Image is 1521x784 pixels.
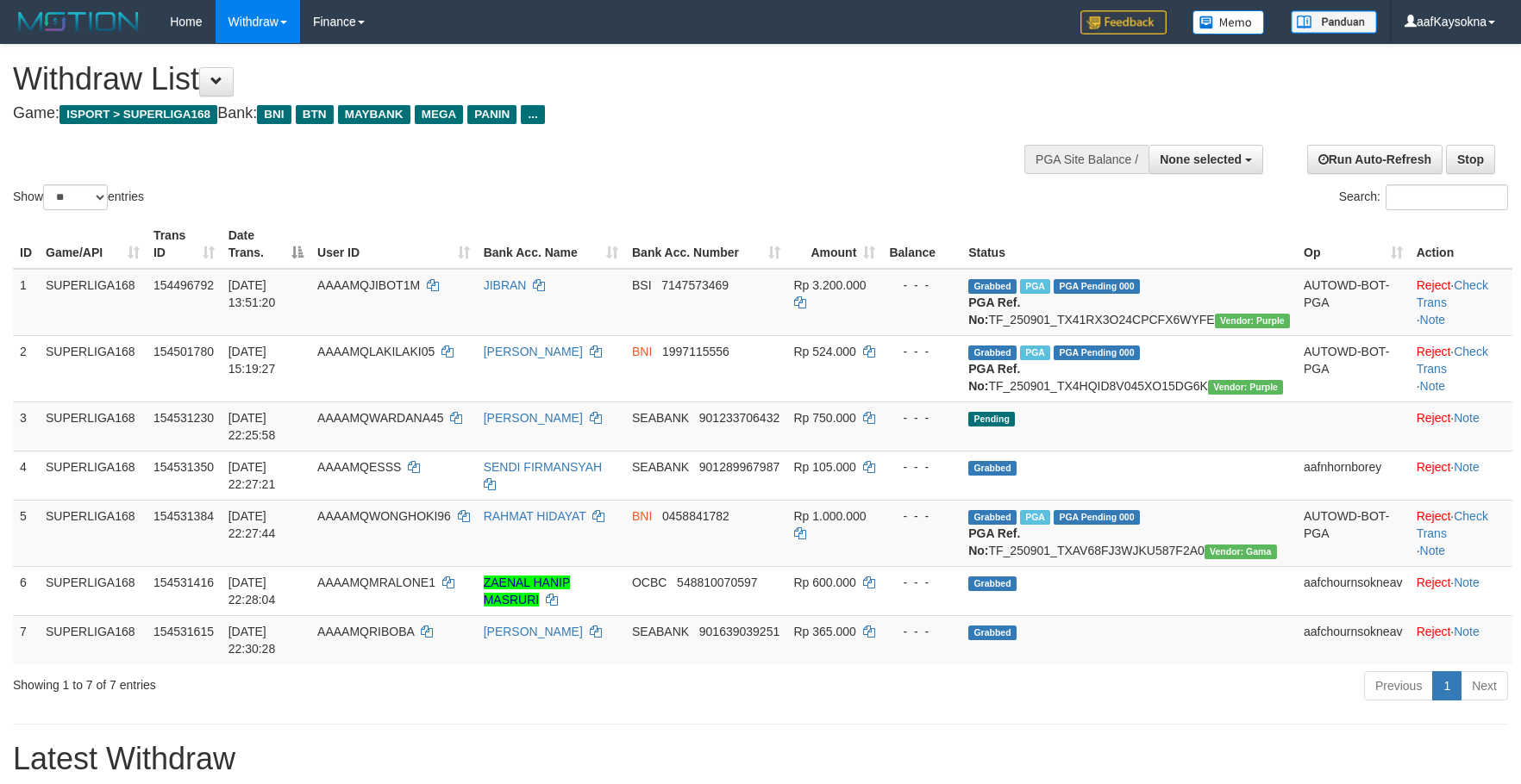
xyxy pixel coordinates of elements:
[1454,625,1480,638] a: Note
[153,411,214,425] span: 154531230
[632,411,689,425] span: SEABANK
[13,62,997,96] h1: Withdraw List
[317,278,420,292] span: AAAAMQJIBOT1M
[153,345,214,358] span: 154501780
[39,500,147,566] td: SUPERLIGA168
[310,220,477,269] th: User ID: activate to sort column ascending
[13,615,39,664] td: 7
[39,269,147,336] td: SUPERLIGA168
[1149,145,1263,174] button: None selected
[1297,615,1410,664] td: aafchournsokneav
[662,509,729,523] span: Copy 0458841782 to clipboard
[1297,451,1410,500] td: aafnhornborey
[1446,145,1495,174] a: Stop
[794,625,856,638] span: Rp 365.000
[153,509,214,523] span: 154531384
[317,411,444,425] span: AAAAMQWARDANA45
[968,625,1017,640] span: Grabbed
[484,278,527,292] a: JIBRAN
[889,277,955,294] div: - - -
[794,509,867,523] span: Rp 1.000.000
[484,509,586,523] a: RAHMAT HIDAYAT
[1420,313,1446,327] a: Note
[39,220,147,269] th: Game/API: activate to sort column ascending
[1417,576,1451,589] a: Reject
[1410,220,1512,269] th: Action
[13,105,997,122] h4: Game: Bank:
[1432,671,1462,700] a: 1
[1160,152,1242,166] span: None selected
[153,625,214,638] span: 154531615
[699,460,779,474] span: Copy 901289967987 to clipboard
[889,409,955,426] div: - - -
[1020,510,1050,525] span: Marked by aafheankoy
[625,220,787,269] th: Bank Acc. Number: activate to sort column ascending
[521,105,544,124] span: ...
[1054,345,1140,360] span: PGA Pending
[968,510,1017,525] span: Grabbed
[484,411,583,425] a: [PERSON_NAME]
[228,345,276,376] span: [DATE] 15:19:27
[317,345,435,358] span: AAAAMQLAKILAKI05
[968,461,1017,476] span: Grabbed
[968,279,1017,294] span: Grabbed
[1080,10,1167,34] img: Feedback.jpg
[477,220,625,269] th: Bank Acc. Name: activate to sort column ascending
[1417,278,1488,309] a: Check Trans
[39,335,147,401] td: SUPERLIGA168
[1454,576,1480,589] a: Note
[317,460,401,474] span: AAAAMQESSS
[1410,451,1512,500] td: ·
[467,105,516,124] span: PANIN
[257,105,291,124] span: BNI
[1215,314,1290,328] span: Vendor URL: https://trx4.1velocity.biz
[13,184,144,210] label: Show entries
[699,625,779,638] span: Copy 901639039251 to clipboard
[39,615,147,664] td: SUPERLIGA168
[13,742,1508,776] h1: Latest Withdraw
[1417,509,1451,523] a: Reject
[889,623,955,640] div: - - -
[1020,345,1050,360] span: Marked by aafsoycanthlai
[1410,269,1512,336] td: · ·
[13,566,39,615] td: 6
[296,105,334,124] span: BTN
[39,401,147,451] td: SUPERLIGA168
[1420,544,1446,557] a: Note
[1410,566,1512,615] td: ·
[968,526,1020,557] b: PGA Ref. No:
[228,460,276,491] span: [DATE] 22:27:21
[794,460,856,474] span: Rp 105.000
[1417,460,1451,474] a: Reject
[1192,10,1265,34] img: Button%20Memo.svg
[961,500,1297,566] td: TF_250901_TXAV68FJ3WJKU587F2A0
[794,411,856,425] span: Rp 750.000
[1417,345,1451,358] a: Reject
[1339,184,1508,210] label: Search:
[228,509,276,540] span: [DATE] 22:27:44
[1417,345,1488,376] a: Check Trans
[1020,279,1050,294] span: Marked by aafsoumeymey
[787,220,883,269] th: Amount: activate to sort column ascending
[484,345,583,358] a: [PERSON_NAME]
[968,296,1020,327] b: PGA Ref. No:
[889,343,955,360] div: - - -
[13,335,39,401] td: 2
[1420,379,1446,393] a: Note
[1297,220,1410,269] th: Op: activate to sort column ascending
[484,460,602,474] a: SENDI FIRMANSYAH
[1410,335,1512,401] td: · ·
[1054,279,1140,294] span: PGA Pending
[484,625,583,638] a: [PERSON_NAME]
[1297,566,1410,615] td: aafchournsokneav
[632,576,667,589] span: OCBC
[632,345,652,358] span: BNI
[1297,500,1410,566] td: AUTOWD-BOT-PGA
[1417,278,1451,292] a: Reject
[632,509,652,523] span: BNI
[13,9,144,34] img: MOTION_logo.png
[153,576,214,589] span: 154531416
[1461,671,1508,700] a: Next
[699,411,779,425] span: Copy 901233706432 to clipboard
[968,576,1017,591] span: Grabbed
